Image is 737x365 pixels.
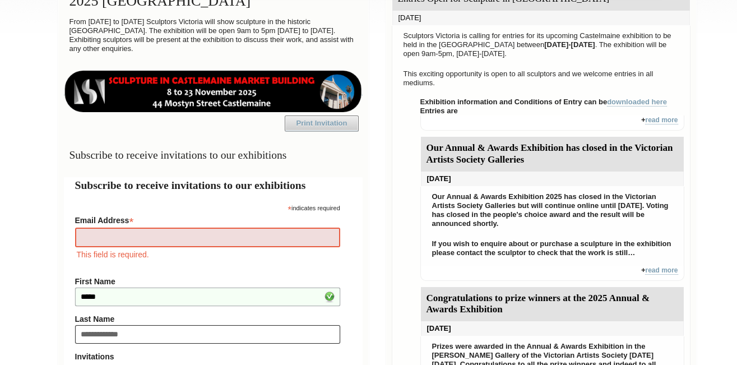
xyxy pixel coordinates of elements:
[421,172,684,186] div: [DATE]
[421,287,684,322] div: Congratulations to prize winners at the 2025 Annual & Awards Exhibition
[420,115,684,131] div: +
[544,40,595,49] strong: [DATE]-[DATE]
[75,277,340,286] label: First Name
[645,116,678,124] a: read more
[427,190,678,231] p: Our Annual & Awards Exhibition 2025 has closed in the Victorian Artists Society Galleries but wil...
[75,315,340,324] label: Last Name
[607,98,667,107] a: downloaded here
[64,144,363,166] h3: Subscribe to receive invitations to our exhibitions
[421,137,684,172] div: Our Annual & Awards Exhibition has closed in the Victorian Artists Society Galleries
[64,71,363,112] img: castlemaine-ldrbd25v2.png
[285,115,359,131] a: Print Invitation
[75,248,340,261] div: This field is required.
[398,29,684,61] p: Sculptors Victoria is calling for entries for its upcoming Castelmaine exhibition to be held in t...
[75,212,340,226] label: Email Address
[64,15,363,56] p: From [DATE] to [DATE] Sculptors Victoria will show sculpture in the historic [GEOGRAPHIC_DATA]. T...
[645,266,678,275] a: read more
[427,237,678,260] p: If you wish to enquire about or purchase a sculpture in the exhibition please contact the sculpto...
[421,321,684,336] div: [DATE]
[75,202,340,212] div: indicates required
[398,67,684,90] p: This exciting opportunity is open to all sculptors and we welcome entries in all mediums.
[420,98,668,107] strong: Exhibition information and Conditions of Entry can be
[75,352,340,361] strong: Invitations
[420,266,684,281] div: +
[75,177,351,193] h2: Subscribe to receive invitations to our exhibitions
[392,11,690,25] div: [DATE]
